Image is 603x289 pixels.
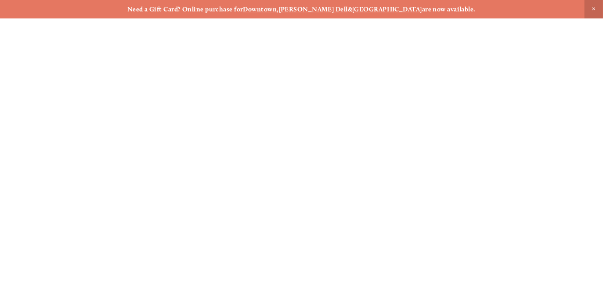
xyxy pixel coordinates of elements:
[352,5,422,13] a: [GEOGRAPHIC_DATA]
[127,5,243,13] strong: Need a Gift Card? Online purchase for
[348,5,352,13] strong: &
[279,5,348,13] a: [PERSON_NAME] Dell
[243,5,277,13] a: Downtown
[277,5,278,13] strong: ,
[422,5,476,13] strong: are now available.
